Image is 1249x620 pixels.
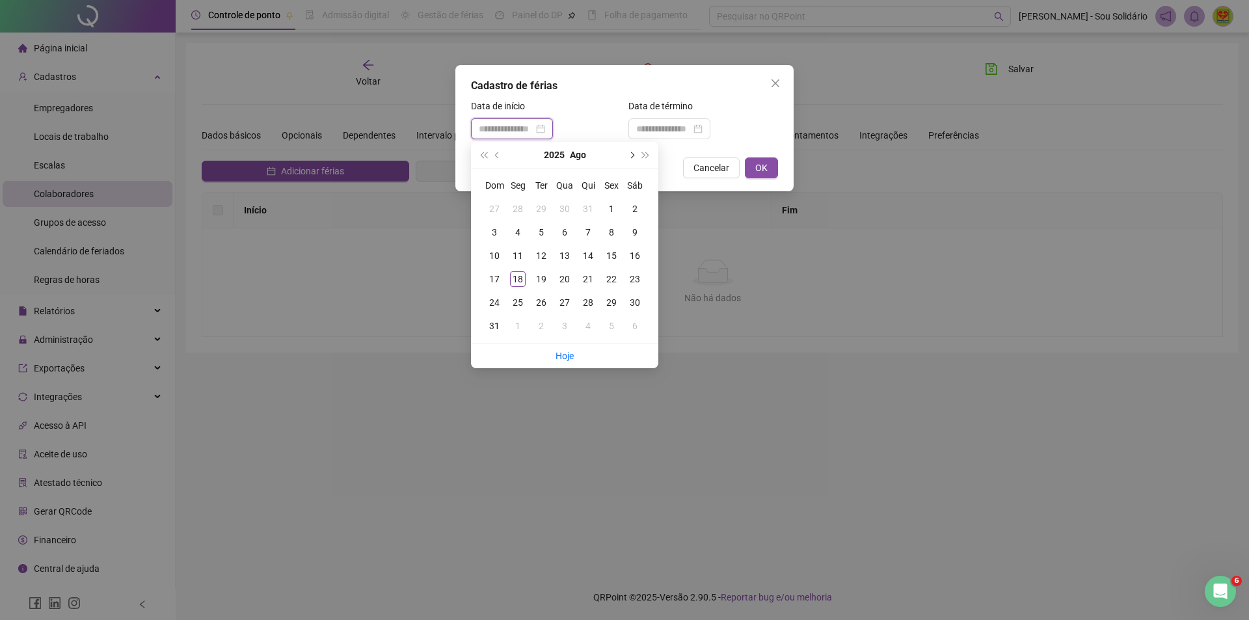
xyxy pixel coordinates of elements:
div: 11 [510,248,526,263]
button: month panel [570,142,586,168]
td: 2025-08-28 [576,291,600,314]
div: 23 [627,271,643,287]
td: 2025-08-11 [506,244,530,267]
a: Hoje [556,351,574,361]
div: 28 [580,295,596,310]
div: 5 [533,224,549,240]
td: 2025-08-15 [600,244,623,267]
td: 2025-08-09 [623,221,647,244]
button: Close [765,73,786,94]
button: Cancelar [683,157,740,178]
td: 2025-08-17 [483,267,506,291]
td: 2025-08-06 [553,221,576,244]
span: Cancelar [693,161,729,175]
div: 16 [627,248,643,263]
div: 27 [487,201,502,217]
div: 12 [533,248,549,263]
td: 2025-08-08 [600,221,623,244]
div: 9 [627,224,643,240]
div: 7 [580,224,596,240]
td: 2025-08-07 [576,221,600,244]
div: 17 [487,271,502,287]
div: 1 [510,318,526,334]
div: 4 [510,224,526,240]
td: 2025-08-14 [576,244,600,267]
th: Seg [506,174,530,197]
span: OK [755,161,768,175]
td: 2025-08-31 [483,314,506,338]
td: 2025-09-06 [623,314,647,338]
div: 29 [604,295,619,310]
td: 2025-08-20 [553,267,576,291]
th: Qui [576,174,600,197]
td: 2025-08-19 [530,267,553,291]
td: 2025-07-30 [553,197,576,221]
div: 27 [557,295,572,310]
button: next-year [624,142,638,168]
div: 8 [604,224,619,240]
td: 2025-08-13 [553,244,576,267]
div: 31 [487,318,502,334]
div: 20 [557,271,572,287]
td: 2025-08-18 [506,267,530,291]
td: 2025-09-05 [600,314,623,338]
div: 5 [604,318,619,334]
div: 31 [580,201,596,217]
div: 2 [627,201,643,217]
div: 21 [580,271,596,287]
label: Data de início [471,99,533,113]
td: 2025-08-16 [623,244,647,267]
td: 2025-08-04 [506,221,530,244]
iframe: Intercom live chat [1205,576,1236,607]
div: 4 [580,318,596,334]
div: 1 [604,201,619,217]
div: 13 [557,248,572,263]
span: 6 [1231,576,1242,586]
div: 24 [487,295,502,310]
div: 2 [533,318,549,334]
div: 29 [533,201,549,217]
td: 2025-09-03 [553,314,576,338]
td: 2025-08-01 [600,197,623,221]
td: 2025-09-04 [576,314,600,338]
td: 2025-08-05 [530,221,553,244]
td: 2025-08-27 [553,291,576,314]
td: 2025-09-02 [530,314,553,338]
td: 2025-08-02 [623,197,647,221]
button: year panel [544,142,565,168]
td: 2025-08-23 [623,267,647,291]
td: 2025-09-01 [506,314,530,338]
td: 2025-08-12 [530,244,553,267]
th: Ter [530,174,553,197]
td: 2025-08-29 [600,291,623,314]
td: 2025-08-03 [483,221,506,244]
td: 2025-08-30 [623,291,647,314]
div: 14 [580,248,596,263]
td: 2025-08-25 [506,291,530,314]
div: 3 [557,318,572,334]
div: 30 [557,201,572,217]
div: 10 [487,248,502,263]
td: 2025-07-31 [576,197,600,221]
th: Sex [600,174,623,197]
div: 25 [510,295,526,310]
div: 3 [487,224,502,240]
th: Dom [483,174,506,197]
td: 2025-08-10 [483,244,506,267]
td: 2025-08-21 [576,267,600,291]
td: 2025-07-27 [483,197,506,221]
button: super-next-year [639,142,653,168]
div: 19 [533,271,549,287]
div: 15 [604,248,619,263]
th: Sáb [623,174,647,197]
span: close [770,78,781,88]
td: 2025-08-26 [530,291,553,314]
div: 6 [557,224,572,240]
td: 2025-08-22 [600,267,623,291]
div: 28 [510,201,526,217]
div: Cadastro de férias [471,78,778,94]
div: 22 [604,271,619,287]
td: 2025-08-24 [483,291,506,314]
button: OK [745,157,778,178]
div: 6 [627,318,643,334]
